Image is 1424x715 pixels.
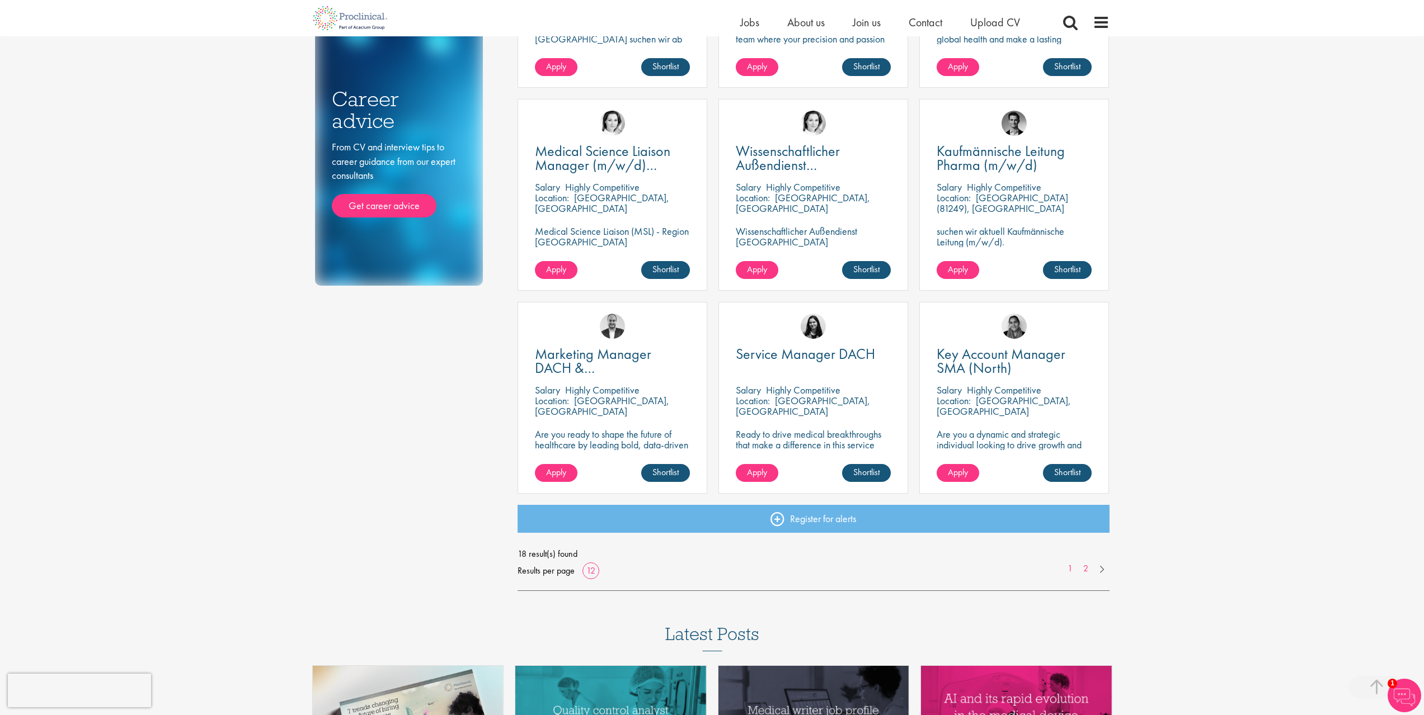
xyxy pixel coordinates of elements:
[535,144,690,172] a: Medical Science Liaison Manager (m/w/d) Nephrologie
[1002,314,1027,339] img: Anjali Parbhu
[535,394,669,418] p: [GEOGRAPHIC_DATA], [GEOGRAPHIC_DATA]
[332,140,466,217] div: From CV and interview tips to career guidance from our expert consultants
[948,466,968,478] span: Apply
[801,314,826,339] img: Indre Stankeviciute
[1078,562,1094,575] a: 2
[535,141,670,188] span: Medical Science Liaison Manager (m/w/d) Nephrologie
[535,261,577,279] a: Apply
[546,60,566,72] span: Apply
[535,464,577,482] a: Apply
[535,181,560,193] span: Salary
[332,88,466,131] h3: Career advice
[600,111,625,136] img: Greta Prestel
[740,15,759,30] a: Jobs
[747,466,767,478] span: Apply
[736,58,778,76] a: Apply
[937,383,962,396] span: Salary
[736,226,891,247] p: Wissenschaftlicher Außendienst [GEOGRAPHIC_DATA]
[937,261,979,279] a: Apply
[535,383,560,396] span: Salary
[641,464,690,482] a: Shortlist
[909,15,942,30] a: Contact
[641,58,690,76] a: Shortlist
[535,191,669,215] p: [GEOGRAPHIC_DATA], [GEOGRAPHIC_DATA]
[1043,464,1092,482] a: Shortlist
[842,464,891,482] a: Shortlist
[970,15,1020,30] a: Upload CV
[937,464,979,482] a: Apply
[747,263,767,275] span: Apply
[937,58,979,76] a: Apply
[600,314,625,339] img: Aitor Melia
[766,181,840,193] p: Highly Competitive
[1388,679,1397,688] span: 1
[518,546,1110,562] span: 18 result(s) found
[948,263,968,275] span: Apply
[1043,58,1092,76] a: Shortlist
[535,394,569,407] span: Location:
[1002,111,1027,136] img: Max Slevogt
[937,394,1071,418] p: [GEOGRAPHIC_DATA], [GEOGRAPHIC_DATA]
[535,226,690,247] p: Medical Science Liaison (MSL) - Region [GEOGRAPHIC_DATA]
[937,344,1065,377] span: Key Account Manager SMA (North)
[937,141,1065,174] span: Kaufmännische Leitung Pharma (m/w/d)
[937,144,1092,172] a: Kaufmännische Leitung Pharma (m/w/d)
[937,394,971,407] span: Location:
[747,60,767,72] span: Apply
[937,226,1092,247] p: suchen wir aktuell Kaufmännische Leitung (m/w/d).
[736,464,778,482] a: Apply
[736,394,770,407] span: Location:
[787,15,825,30] a: About us
[736,144,891,172] a: Wissenschaftlicher Außendienst [GEOGRAPHIC_DATA]
[1062,562,1078,575] a: 1
[641,261,690,279] a: Shortlist
[948,60,968,72] span: Apply
[8,674,151,707] iframe: reCAPTCHA
[546,263,566,275] span: Apply
[736,394,870,418] p: [GEOGRAPHIC_DATA], [GEOGRAPHIC_DATA]
[736,181,761,193] span: Salary
[546,466,566,478] span: Apply
[518,505,1110,533] a: Register for alerts
[535,347,690,375] a: Marketing Manager DACH & [GEOGRAPHIC_DATA]
[736,261,778,279] a: Apply
[766,383,840,396] p: Highly Competitive
[736,347,891,361] a: Service Manager DACH
[736,191,770,204] span: Location:
[535,58,577,76] a: Apply
[842,58,891,76] a: Shortlist
[736,429,891,461] p: Ready to drive medical breakthroughs that make a difference in this service manager position?
[332,194,436,217] a: Get career advice
[565,383,640,396] p: Highly Competitive
[535,191,569,204] span: Location:
[736,383,761,396] span: Salary
[937,191,1068,215] p: [GEOGRAPHIC_DATA] (81249), [GEOGRAPHIC_DATA]
[937,429,1092,471] p: Are you a dynamic and strategic individual looking to drive growth and build lasting partnerships...
[736,191,870,215] p: [GEOGRAPHIC_DATA], [GEOGRAPHIC_DATA]
[565,181,640,193] p: Highly Competitive
[853,15,881,30] a: Join us
[937,181,962,193] span: Salary
[582,565,599,576] a: 12
[1388,679,1421,712] img: Chatbot
[736,344,875,363] span: Service Manager DACH
[967,181,1041,193] p: Highly Competitive
[842,261,891,279] a: Shortlist
[1043,261,1092,279] a: Shortlist
[535,344,670,391] span: Marketing Manager DACH & [GEOGRAPHIC_DATA]
[801,111,826,136] img: Greta Prestel
[736,141,871,188] span: Wissenschaftlicher Außendienst [GEOGRAPHIC_DATA]
[535,429,690,471] p: Are you ready to shape the future of healthcare by leading bold, data-driven marketing strategies...
[665,624,759,651] h3: Latest Posts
